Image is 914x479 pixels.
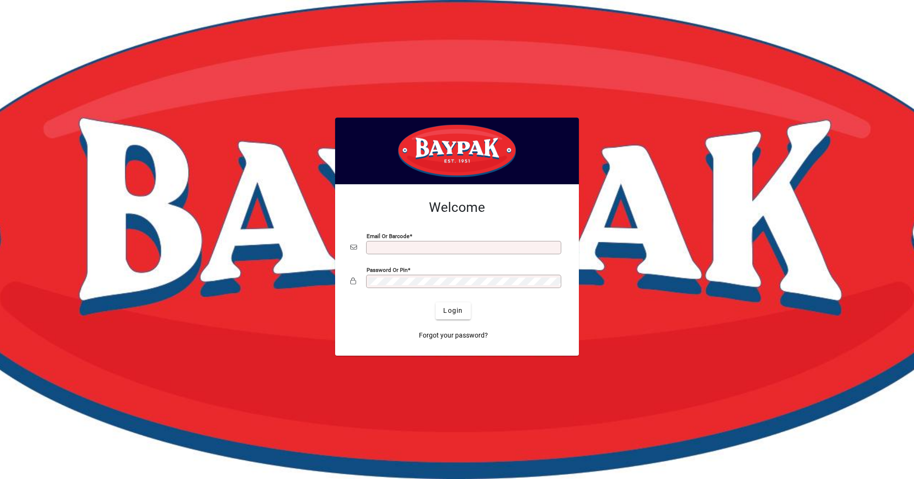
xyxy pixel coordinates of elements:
[443,306,463,316] span: Login
[367,232,409,239] mat-label: Email or Barcode
[415,327,492,344] a: Forgot your password?
[419,330,488,340] span: Forgot your password?
[350,200,564,216] h2: Welcome
[436,302,470,319] button: Login
[367,266,407,273] mat-label: Password or Pin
